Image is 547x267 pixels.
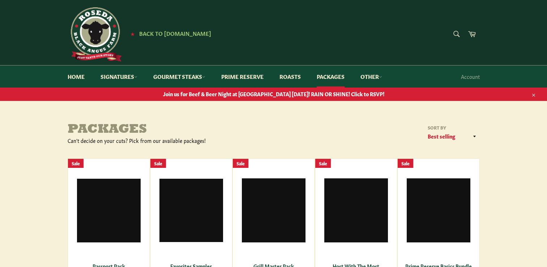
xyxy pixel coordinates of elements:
a: Prime Reserve [214,65,271,88]
a: Packages [309,65,352,88]
div: Sale [233,159,248,168]
a: Gourmet Steaks [146,65,213,88]
a: Signatures [93,65,145,88]
img: Roseda Beef [68,7,122,62]
a: Account [457,66,483,87]
span: Back to [DOMAIN_NAME] [139,29,211,37]
a: Other [353,65,389,88]
div: Sale [315,159,331,168]
a: Home [60,65,92,88]
a: Roasts [272,65,308,88]
div: Can't decide on your cuts? Pick from our available packages! [68,137,274,144]
div: Sale [398,159,413,168]
span: ★ [131,31,134,37]
div: Sale [150,159,166,168]
h1: Packages [68,123,274,137]
a: ★ Back to [DOMAIN_NAME] [127,31,211,37]
label: Sort by [426,124,480,131]
div: Sale [68,159,84,168]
